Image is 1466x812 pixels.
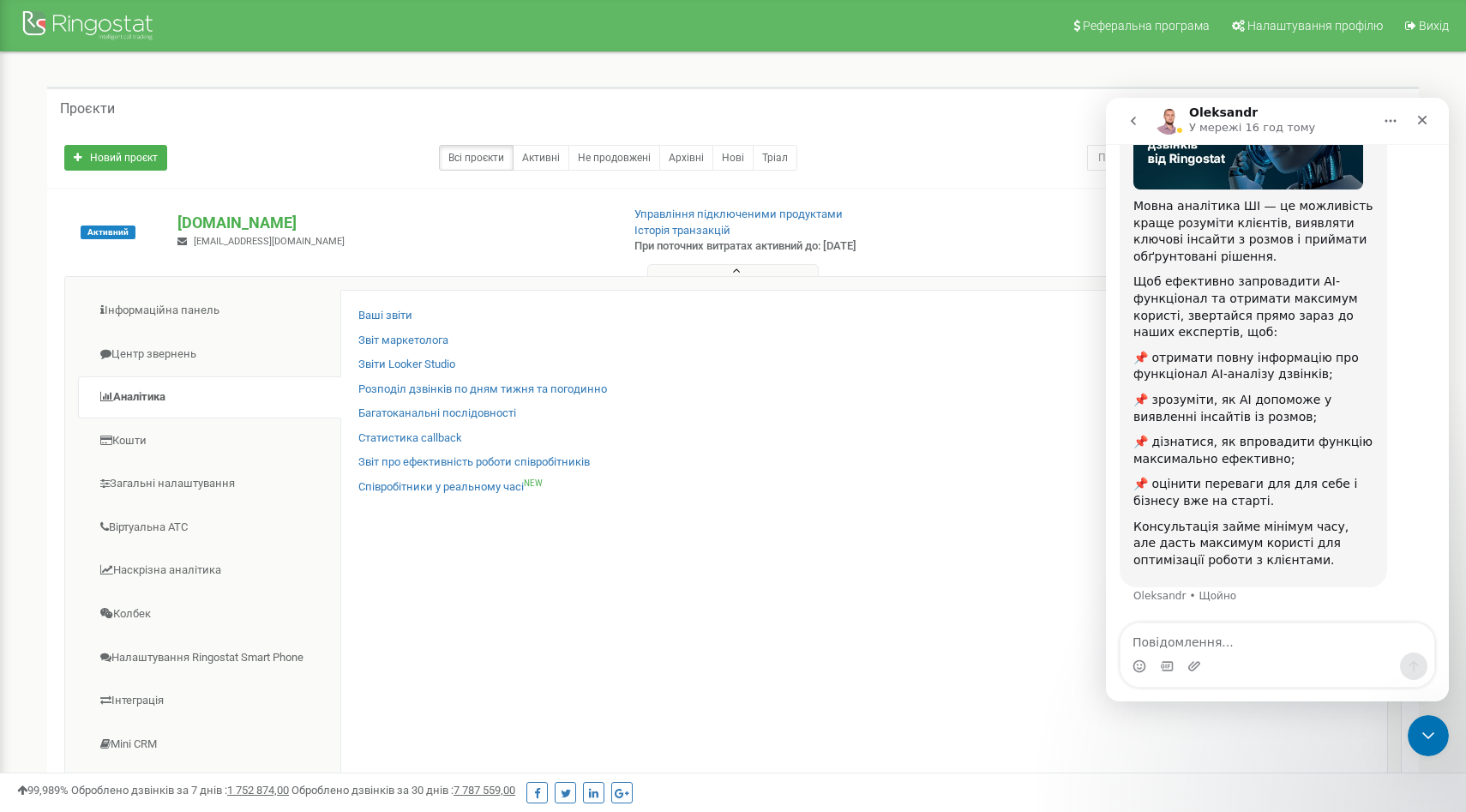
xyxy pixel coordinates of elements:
[1408,715,1449,756] iframe: Intercom live chat
[27,493,130,503] div: Oleksandr • Щойно
[27,176,267,243] div: Щоб ефективно запровадити AI-функціонал та отримати максимум користі, звертайся прямо зараз до на...
[1087,145,1325,171] input: Пошук
[227,784,289,797] u: 1 752 874,00
[659,145,713,171] a: Архівні
[78,637,341,679] a: Налаштування Ringostat Smart Phone
[1083,19,1210,33] span: Реферальна програма
[78,767,341,809] a: [PERSON_NAME]
[634,238,950,255] p: При поточних витратах активний до: [DATE]
[1106,98,1449,701] iframe: Intercom live chat
[513,145,569,171] a: Активні
[27,378,267,412] div: 📌 оцінити переваги для для себе і бізнесу вже на старті.
[194,236,345,247] span: [EMAIL_ADDRESS][DOMAIN_NAME]
[60,101,115,117] h5: Проєкти
[524,478,543,488] sup: NEW
[358,406,516,422] a: Багатоканальні послідовності
[634,208,843,220] a: Управління підключеними продуктами
[27,421,267,472] div: Консультація займе мінімум часу, але дасть максимум користі для оптимізації роботи з клієнтами.
[358,308,412,324] a: Ваші звіти
[1247,19,1383,33] span: Налаштування профілю
[177,212,606,234] p: [DOMAIN_NAME]
[78,463,341,505] a: Загальні налаштування
[54,562,68,575] button: вибір GIF-файлів
[358,454,590,471] a: Звіт про ефективність роботи співробітників
[15,526,328,555] textarea: Повідомлення...
[27,252,267,286] div: 📌 отримати повну інформацію про функціонал AI-аналізу дзвінків;
[81,562,95,575] button: Завантажити вкладений файл
[568,145,660,171] a: Не продовжені
[291,784,515,797] span: Оброблено дзвінків за 30 днів :
[27,100,267,167] div: Мовна аналітика ШІ — це можливість краще розуміти клієнтів, виявляти ключові інсайти з розмов і п...
[358,357,455,373] a: Звіти Looker Studio
[78,420,341,462] a: Кошти
[27,562,40,575] button: Вибір емодзі
[294,555,321,582] button: Надіслати повідомлення…
[454,784,515,797] u: 7 787 559,00
[78,290,341,332] a: Інформаційна панель
[712,145,754,171] a: Нові
[634,224,730,237] a: Історія транзакцій
[78,334,341,376] a: Центр звернень
[78,550,341,592] a: Наскрізна аналітика
[78,507,341,549] a: Віртуальна АТС
[358,333,448,349] a: Звіт маркетолога
[358,479,543,496] a: Співробітники у реальному часіNEW
[81,226,135,239] span: Активний
[17,784,69,797] span: 99,989%
[78,724,341,766] a: Mini CRM
[358,382,607,398] a: Розподіл дзвінків по дням тижня та погодинно
[27,294,267,328] div: 📌 зрозуміти, як АІ допоможе у виявленні інсайтів із розмов;
[358,430,462,447] a: Статистика callback
[439,145,514,171] a: Всі проєкти
[27,336,267,370] div: 📌 дізнатися, як впровадити функцію максимально ефективно;
[64,145,167,171] a: Новий проєкт
[753,145,797,171] a: Тріал
[1419,19,1449,33] span: Вихід
[71,784,289,797] span: Оброблено дзвінків за 7 днів :
[78,376,341,418] a: Аналiтика
[78,680,341,722] a: Інтеграція
[78,593,341,635] a: Колбек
